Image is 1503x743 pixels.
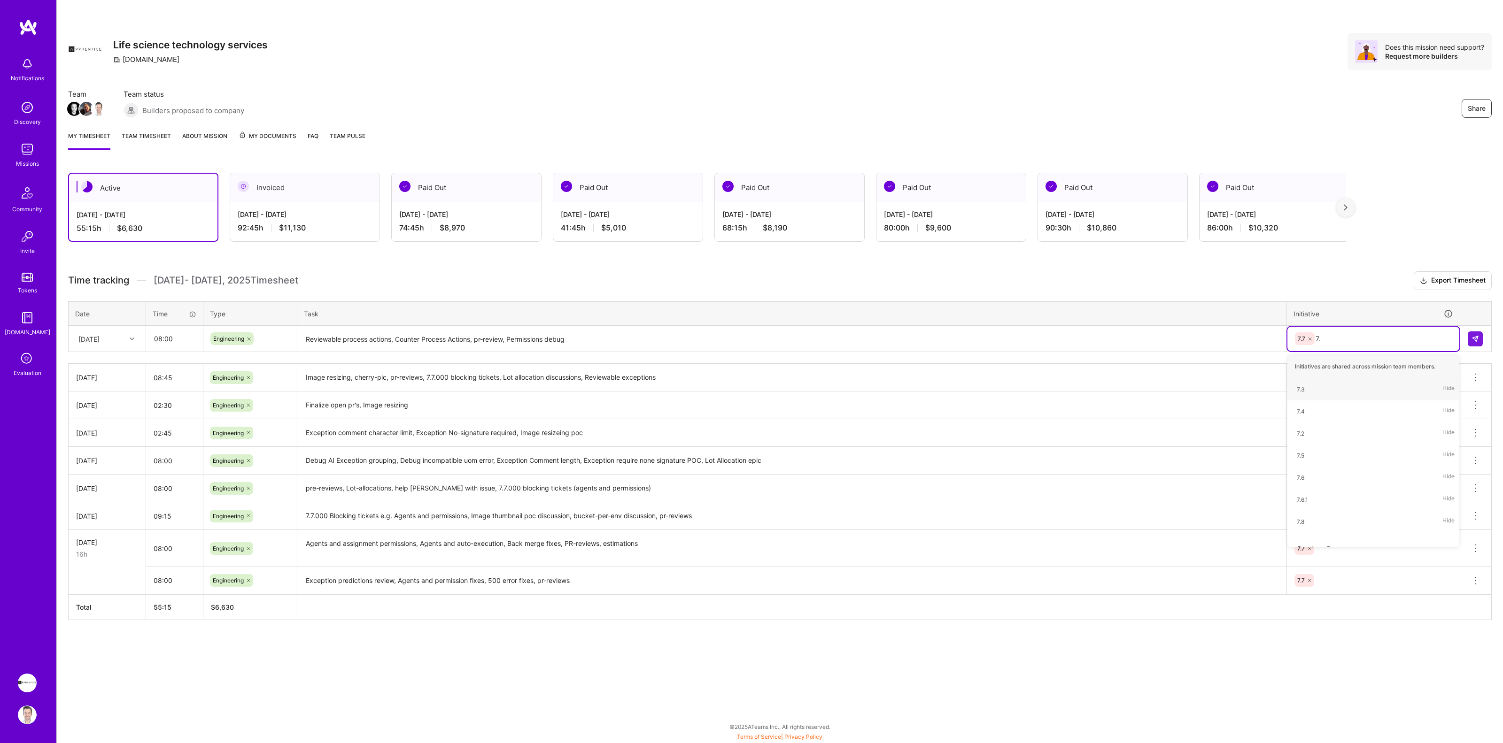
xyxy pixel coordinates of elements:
[78,334,100,344] div: [DATE]
[76,428,138,438] div: [DATE]
[1442,405,1455,418] span: Hide
[1248,223,1278,233] span: $10,320
[146,504,203,529] input: HH:MM
[1297,473,1304,483] div: 7.6
[213,485,244,492] span: Engineering
[298,531,1286,566] textarea: Agents and assignment permissions, Agents and auto-execution, Back merge fixes, PR-reviews, estim...
[399,209,534,219] div: [DATE] - [DATE]
[1207,181,1218,192] img: Paid Out
[124,89,244,99] span: Team status
[1046,181,1057,192] img: Paid Out
[1297,451,1304,460] div: 7.5
[213,402,244,409] span: Engineering
[16,182,39,204] img: Community
[1298,335,1305,342] span: 7.7
[154,275,298,286] span: [DATE] - [DATE] , 2025 Timesheet
[213,457,244,464] span: Engineering
[14,117,41,127] div: Discovery
[122,131,171,150] a: Team timesheet
[1046,223,1180,233] div: 90:30 h
[76,511,138,521] div: [DATE]
[297,301,1287,326] th: Task
[1462,99,1492,118] button: Share
[146,448,203,473] input: HH:MM
[14,368,41,378] div: Evaluation
[239,131,296,150] a: My Documents
[12,204,42,214] div: Community
[76,537,138,547] div: [DATE]
[298,420,1286,446] textarea: Exception comment character limit, Exception No-signature required, Image resizeing poc
[784,733,822,740] a: Privacy Policy
[1472,335,1479,343] img: Submit
[440,223,465,233] span: $8,970
[561,223,695,233] div: 41:45 h
[1297,545,1305,552] span: 7.7
[1297,429,1304,438] div: 7.2
[19,19,38,36] img: logo
[213,429,244,437] span: Engineering
[130,337,134,341] i: icon Chevron
[81,181,93,192] img: Active
[146,476,203,501] input: HH:MM
[5,327,50,337] div: [DOMAIN_NAME]
[92,102,106,116] img: Team Member Avatar
[238,181,249,192] img: Invoiced
[18,308,37,327] img: guide book
[298,365,1286,391] textarea: Image resizing, cherry-pic, pr-reviews, 7.7.000 blocking tickets, Lot allocation discussions, Rev...
[1292,537,1455,559] div: Create
[399,223,534,233] div: 74:45 h
[1355,40,1378,63] img: Avatar
[117,223,142,233] span: $6,630
[1414,271,1492,290] button: Export Timesheet
[76,373,138,383] div: [DATE]
[1468,331,1484,346] div: null
[715,173,864,202] div: Paid Out
[1442,427,1455,440] span: Hide
[113,39,268,51] h3: Life science technology services
[213,374,244,381] span: Engineering
[182,131,227,150] a: About Mission
[68,131,110,150] a: My timesheet
[15,705,39,724] a: User Avatar
[1200,173,1349,202] div: Paid Out
[76,483,138,493] div: [DATE]
[1322,542,1336,555] span: 7.
[1297,406,1305,416] div: 7.4
[884,223,1018,233] div: 80:00 h
[15,674,39,692] a: Apprentice: Life science technology services
[722,181,734,192] img: Paid Out
[213,577,244,584] span: Engineering
[113,56,121,63] i: icon CompanyGray
[239,131,296,141] span: My Documents
[925,223,951,233] span: $9,600
[18,285,37,295] div: Tokens
[1442,471,1455,484] span: Hide
[213,513,244,520] span: Engineering
[884,181,895,192] img: Paid Out
[722,223,857,233] div: 68:15 h
[392,173,541,202] div: Paid Out
[18,705,37,724] img: User Avatar
[68,89,105,99] span: Team
[1087,223,1116,233] span: $10,860
[1038,173,1187,202] div: Paid Out
[230,173,380,202] div: Invoiced
[298,568,1286,594] textarea: Exception predictions review, Agents and permission fixes, 500 error fixes, pr-reviews
[20,246,35,256] div: Invite
[298,448,1286,474] textarea: Debug AI Exception grouping, Debug incompatible uom error, Exception Comment length, Exception re...
[77,223,210,233] div: 55:15 h
[146,421,203,445] input: HH:MM
[737,733,822,740] span: |
[69,301,146,326] th: Date
[238,223,372,233] div: 92:45 h
[69,594,146,620] th: Total
[211,603,234,611] span: $ 6,630
[68,33,102,67] img: Company Logo
[147,326,202,351] input: HH:MM
[1046,209,1180,219] div: [DATE] - [DATE]
[153,309,196,319] div: Time
[93,101,105,117] a: Team Member Avatar
[763,223,787,233] span: $8,190
[553,173,703,202] div: Paid Out
[146,365,203,390] input: HH:MM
